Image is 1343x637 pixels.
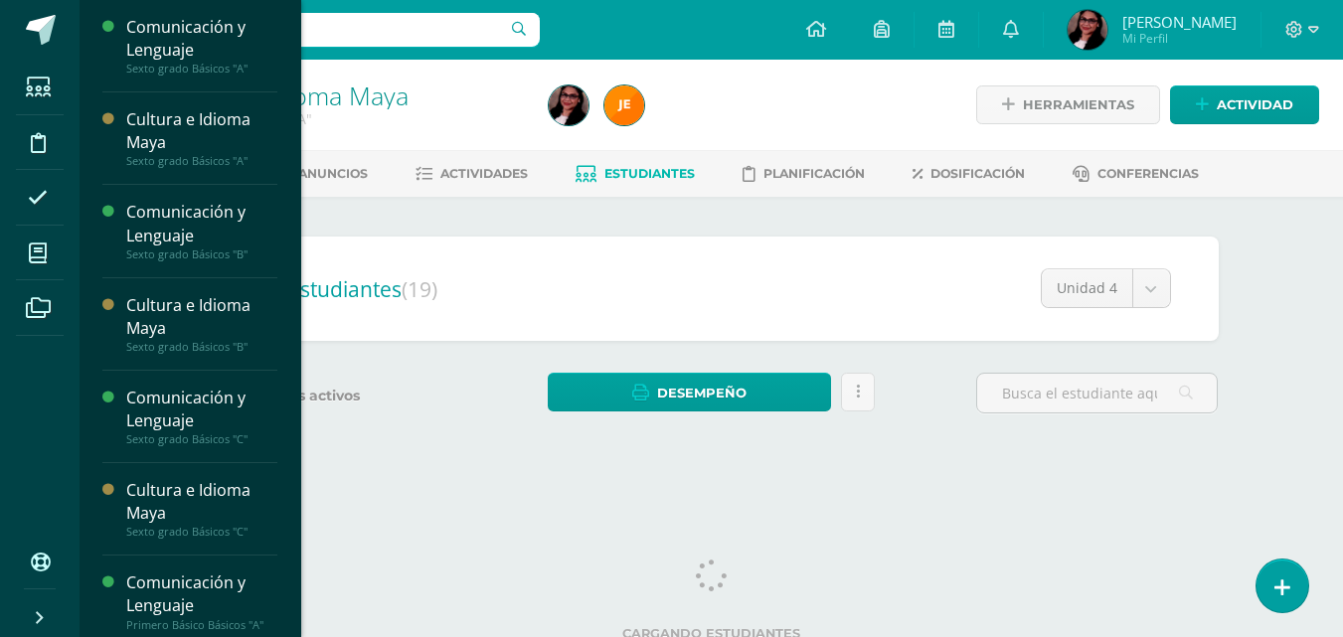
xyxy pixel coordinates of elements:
[155,81,525,109] h1: Cultura e Idioma Maya
[930,166,1025,181] span: Dosificación
[1057,269,1117,307] span: Unidad 4
[576,158,695,190] a: Estudiantes
[1023,86,1134,123] span: Herramientas
[288,275,437,303] span: Estudiantes
[1042,269,1170,307] a: Unidad 4
[913,158,1025,190] a: Dosificación
[548,373,831,411] a: Desempeño
[126,387,277,446] a: Comunicación y LenguajeSexto grado Básicos "C"
[126,618,277,632] div: Primero Básico Básicos "A"
[604,85,644,125] img: 962c767266edd2fdb3c7b27e8a0b0a7e.png
[126,201,277,260] a: Comunicación y LenguajeSexto grado Básicos "B"
[155,109,525,128] div: Sexto grado Básicos 'A'
[657,375,747,411] span: Desempeño
[126,387,277,432] div: Comunicación y Lenguaje
[976,85,1160,124] a: Herramientas
[604,166,695,181] span: Estudiantes
[1122,12,1237,32] span: [PERSON_NAME]
[1170,85,1319,124] a: Actividad
[1217,86,1293,123] span: Actividad
[440,166,528,181] span: Actividades
[126,340,277,354] div: Sexto grado Básicos "B"
[977,374,1217,412] input: Busca el estudiante aquí...
[271,158,368,190] a: Anuncios
[126,571,277,617] div: Comunicación y Lenguaje
[126,294,277,340] div: Cultura e Idioma Maya
[126,571,277,631] a: Comunicación y LenguajePrimero Básico Básicos "A"
[126,432,277,446] div: Sexto grado Básicos "C"
[549,85,588,125] img: 1f29bb17d9c371b7859f6d82ae88f7d4.png
[126,525,277,539] div: Sexto grado Básicos "C"
[763,166,865,181] span: Planificación
[126,62,277,76] div: Sexto grado Básicos "A"
[416,158,528,190] a: Actividades
[126,108,277,168] a: Cultura e Idioma MayaSexto grado Básicos "A"
[1122,30,1237,47] span: Mi Perfil
[743,158,865,190] a: Planificación
[126,479,277,539] a: Cultura e Idioma MayaSexto grado Básicos "C"
[92,13,540,47] input: Busca un usuario...
[126,16,277,62] div: Comunicación y Lenguaje
[126,294,277,354] a: Cultura e Idioma MayaSexto grado Básicos "B"
[298,166,368,181] span: Anuncios
[126,154,277,168] div: Sexto grado Básicos "A"
[126,247,277,261] div: Sexto grado Básicos "B"
[126,201,277,246] div: Comunicación y Lenguaje
[1068,10,1107,50] img: 1f29bb17d9c371b7859f6d82ae88f7d4.png
[1073,158,1199,190] a: Conferencias
[205,387,446,405] label: Estudiantes activos
[402,275,437,303] span: (19)
[1097,166,1199,181] span: Conferencias
[126,16,277,76] a: Comunicación y LenguajeSexto grado Básicos "A"
[126,479,277,525] div: Cultura e Idioma Maya
[126,108,277,154] div: Cultura e Idioma Maya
